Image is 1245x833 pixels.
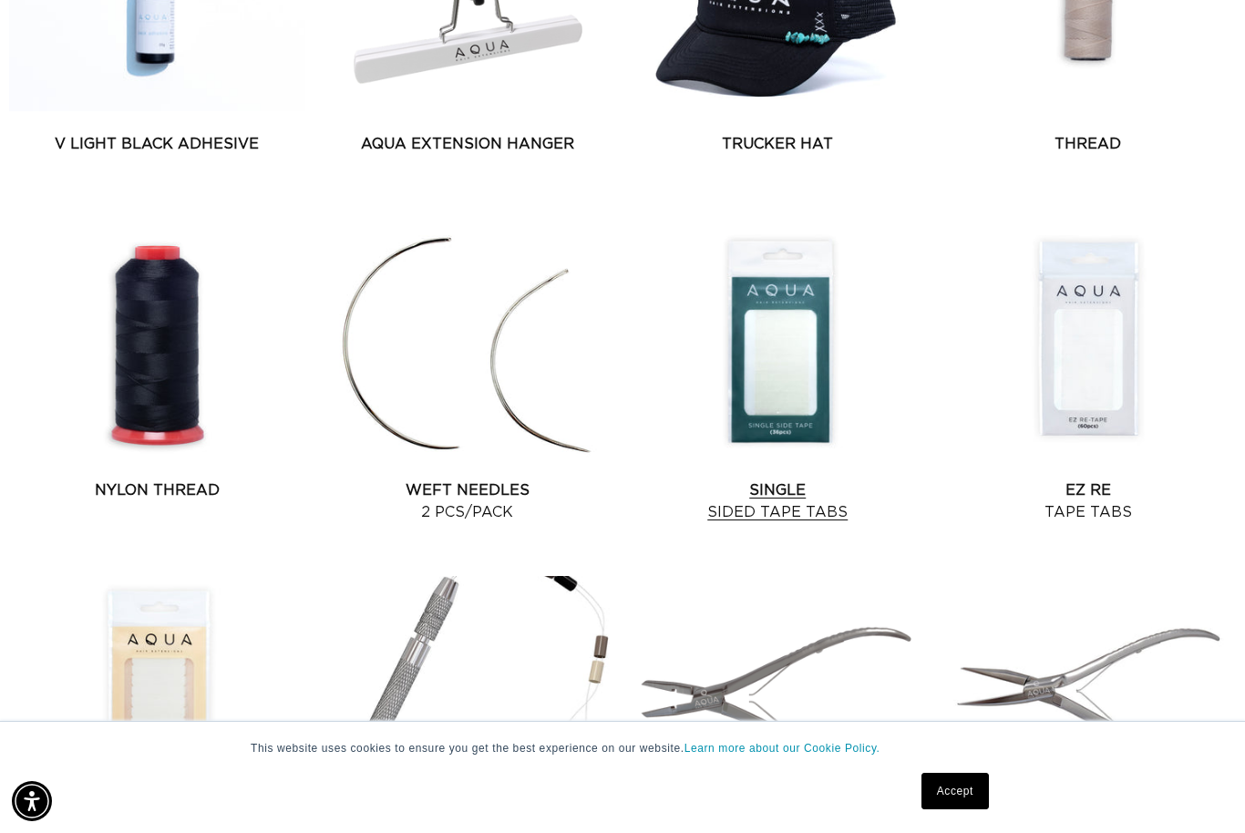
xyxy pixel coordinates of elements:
div: Accessibility Menu [12,781,52,821]
a: Trucker Hat [630,133,926,155]
a: Accept [921,773,989,809]
a: EZ Re Tape Tabs [941,479,1237,523]
a: Weft Needles 2 pcs/pack [320,479,616,523]
a: Nylon Thread [9,479,305,501]
a: Thread [941,133,1237,155]
p: This website uses cookies to ensure you get the best experience on our website. [251,740,994,756]
a: AQUA Extension Hanger [320,133,616,155]
a: Learn more about our Cookie Policy. [684,742,880,755]
a: V Light Black Adhesive [9,133,305,155]
a: Single Sided Tape Tabs [630,479,926,523]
